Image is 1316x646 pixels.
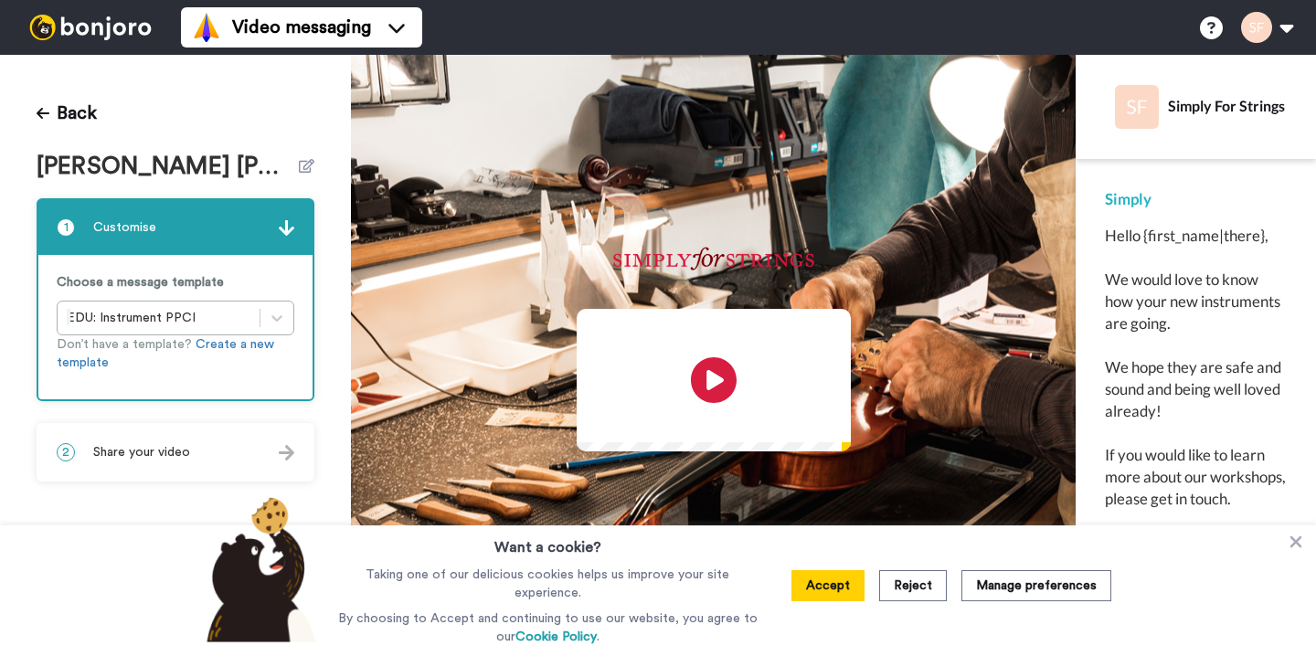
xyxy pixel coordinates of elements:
[37,154,299,180] span: [PERSON_NAME] [PERSON_NAME]
[613,245,814,273] img: 6981cae0-b17e-4169-a4cb-f6d368dc4e3d
[791,570,865,601] button: Accept
[279,445,294,461] img: arrow.svg
[879,570,947,601] button: Reject
[334,566,762,602] p: Taking one of our delicious cookies helps us improve your site experience.
[816,408,834,427] img: Full screen
[37,423,314,482] div: 2Share your video
[57,335,294,372] p: Don’t have a template?
[334,609,762,646] p: By choosing to Accept and continuing to use our website, you agree to our .
[635,406,667,428] span: 0:44
[625,406,631,428] span: /
[1105,225,1287,598] div: Hello {first_name|there}, We would love to know how your new instruments are going. We hope they ...
[93,218,156,237] span: Customise
[57,273,294,291] p: Choose a message template
[192,13,221,42] img: vm-color.svg
[1115,85,1159,129] img: Profile Image
[57,218,75,237] span: 1
[22,15,159,40] img: bj-logo-header-white.svg
[515,630,597,643] a: Cookie Policy
[57,338,274,369] a: Create a new template
[190,496,325,642] img: bear-with-cookie.png
[1105,188,1287,210] div: Simply
[93,443,190,461] span: Share your video
[961,570,1111,601] button: Manage preferences
[37,91,97,135] button: Back
[589,406,621,428] span: 0:00
[494,525,601,558] h3: Want a cookie?
[1168,97,1286,114] div: Simply For Strings
[232,15,371,40] span: Video messaging
[57,443,75,461] span: 2
[279,220,294,236] img: arrow.svg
